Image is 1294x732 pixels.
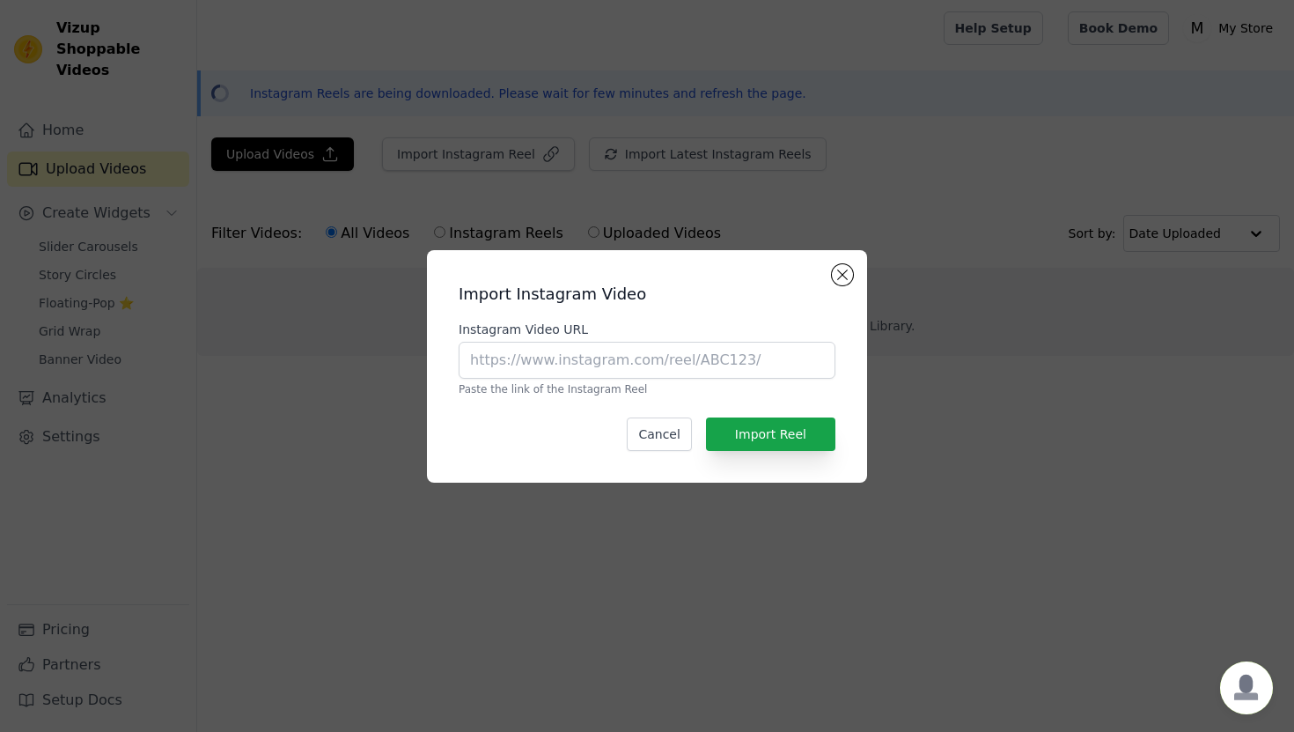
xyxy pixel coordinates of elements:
[1220,662,1273,714] a: Open chat
[459,282,835,307] h2: Import Instagram Video
[459,382,835,396] p: Paste the link of the Instagram Reel
[706,418,835,451] button: Import Reel
[459,321,835,338] label: Instagram Video URL
[627,418,691,451] button: Cancel
[832,264,853,285] button: Close modal
[459,342,835,379] input: https://www.instagram.com/reel/ABC123/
